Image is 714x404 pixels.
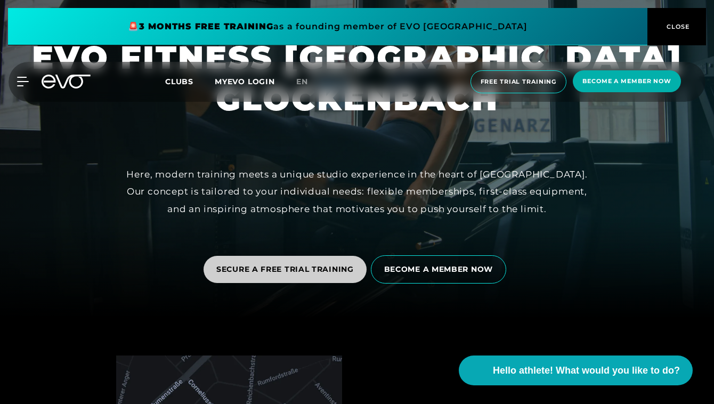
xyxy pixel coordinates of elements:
[459,355,693,385] button: Hello athlete! What would you like to do?
[667,23,690,30] font: CLOSE
[296,77,308,86] font: en
[582,77,671,85] font: Become a member now
[647,8,706,45] button: CLOSE
[467,70,570,93] a: Free trial training
[215,77,275,86] a: MYEVO LOGIN
[371,247,510,292] a: BECOME A MEMBER NOW
[126,169,587,214] font: Here, modern training meets a unique studio experience in the heart of [GEOGRAPHIC_DATA]. Our con...
[204,248,371,291] a: SECURE A FREE TRIAL TRAINING
[384,264,493,274] font: BECOME A MEMBER NOW
[296,76,321,88] a: en
[165,77,193,86] font: Clubs
[165,76,215,86] a: Clubs
[216,264,354,274] font: SECURE A FREE TRIAL TRAINING
[493,365,680,376] font: Hello athlete! What would you like to do?
[570,70,684,93] a: Become a member now
[481,78,557,85] font: Free trial training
